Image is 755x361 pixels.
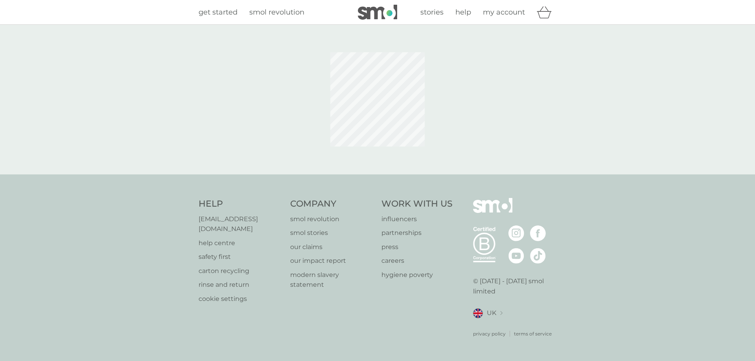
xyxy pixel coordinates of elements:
a: terms of service [514,330,552,337]
span: get started [199,8,238,16]
h4: Help [199,198,282,210]
span: stories [420,8,444,16]
a: safety first [199,252,282,262]
a: press [381,242,453,252]
a: smol revolution [290,214,374,224]
a: help centre [199,238,282,248]
span: help [455,8,471,16]
a: hygiene poverty [381,270,453,280]
a: smol stories [290,228,374,238]
a: get started [199,7,238,18]
span: UK [487,308,496,318]
a: our claims [290,242,374,252]
img: visit the smol Instagram page [508,225,524,241]
a: influencers [381,214,453,224]
h4: Work With Us [381,198,453,210]
img: select a new location [500,311,503,315]
span: my account [483,8,525,16]
a: partnerships [381,228,453,238]
div: basket [537,4,556,20]
img: UK flag [473,308,483,318]
span: smol revolution [249,8,304,16]
img: visit the smol Tiktok page [530,248,546,264]
a: my account [483,7,525,18]
a: help [455,7,471,18]
h4: Company [290,198,374,210]
a: cookie settings [199,294,282,304]
img: smol [358,5,397,20]
a: [EMAIL_ADDRESS][DOMAIN_NAME] [199,214,282,234]
img: visit the smol Facebook page [530,225,546,241]
a: stories [420,7,444,18]
a: privacy policy [473,330,506,337]
img: smol [473,198,512,225]
a: our impact report [290,256,374,266]
p: © [DATE] - [DATE] smol limited [473,276,557,296]
a: modern slavery statement [290,270,374,290]
a: smol revolution [249,7,304,18]
img: visit the smol Youtube page [508,248,524,264]
a: rinse and return [199,280,282,290]
a: carton recycling [199,266,282,276]
a: careers [381,256,453,266]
